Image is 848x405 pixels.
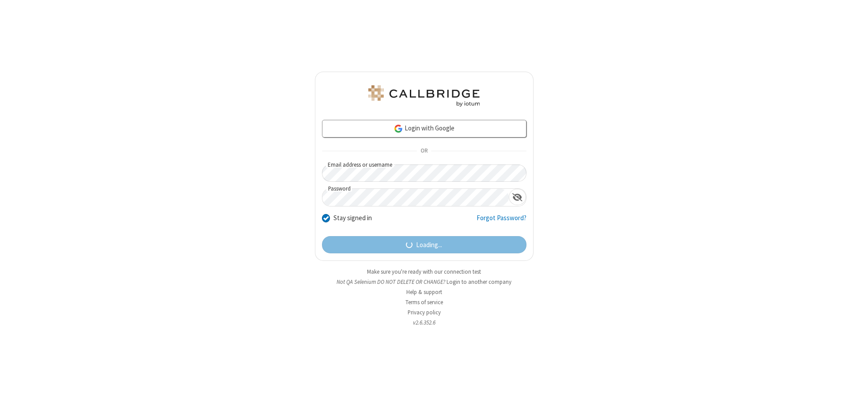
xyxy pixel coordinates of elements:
span: OR [417,145,431,157]
input: Email address or username [322,164,526,182]
img: QA Selenium DO NOT DELETE OR CHANGE [367,85,481,107]
input: Password [322,189,509,206]
img: google-icon.png [394,124,403,134]
iframe: Chat [826,382,841,399]
a: Make sure you're ready with our connection test [367,268,481,275]
a: Forgot Password? [477,213,526,230]
span: Loading... [416,240,442,250]
li: v2.6.352.6 [315,318,534,327]
li: Not QA Selenium DO NOT DELETE OR CHANGE? [315,278,534,286]
a: Terms of service [405,298,443,306]
a: Login with Google [322,120,526,138]
button: Loading... [322,236,526,254]
button: Login to another company [447,278,511,286]
a: Privacy policy [408,309,441,316]
div: Show password [509,189,526,205]
label: Stay signed in [333,213,372,223]
a: Help & support [406,288,442,296]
